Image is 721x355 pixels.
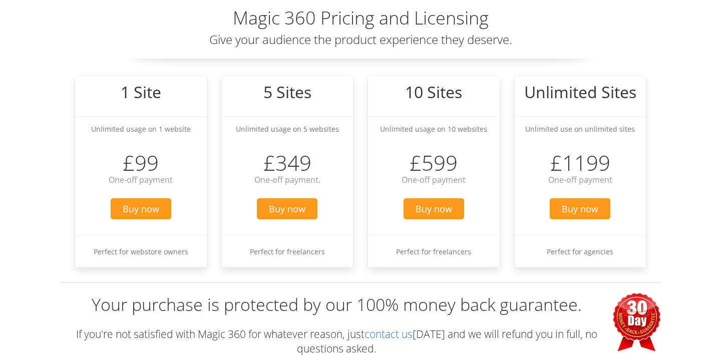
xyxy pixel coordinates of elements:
[222,235,353,267] li: Perfect for freelancers
[222,116,353,141] li: Unlimited usage on 5 websites
[60,293,661,317] h3: Your purchase is protected by our 100% money back guarantee.
[515,151,646,174] h3: £1199
[109,174,173,185] span: One-off payment
[368,151,500,174] h3: £599
[257,198,317,219] span: Buy now
[75,8,646,28] h2: Magic 360 Pricing and Licensing
[548,174,612,185] span: One-off payment
[550,198,610,219] span: Buy now
[515,116,646,141] li: Unlimited use on unlimited sites
[263,81,311,103] big: 5 Sites
[405,81,462,103] big: 10 Sites
[75,33,646,46] h3: Give your audience the product experience they deserve.
[524,81,636,103] big: Unlimited Sites
[368,116,500,141] li: Unlimited usage on 10 websites
[254,174,320,185] span: One-off payment.
[75,151,207,174] h3: £99
[515,235,646,267] li: Perfect for agencies
[368,235,500,267] li: Perfect for freelancers
[222,151,353,174] h3: £349
[75,116,207,141] li: Unlimited usage on 1 website
[121,81,161,103] big: 1 Site
[111,198,171,219] span: Buy now
[613,293,661,351] img: 30 days money-back guarantee
[75,235,207,267] li: Perfect for webstore owners
[404,198,464,219] span: Buy now
[402,174,466,185] span: One-off payment
[365,327,413,341] a: contact us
